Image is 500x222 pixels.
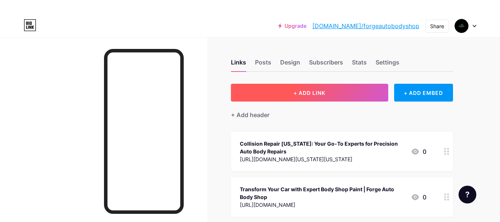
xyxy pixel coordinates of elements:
[309,58,343,71] div: Subscribers
[231,58,246,71] div: Links
[352,58,367,71] div: Stats
[231,84,388,102] button: + ADD LINK
[312,21,419,30] a: [DOMAIN_NAME]/forgeautobodyshop
[430,22,444,30] div: Share
[411,193,426,202] div: 0
[240,185,405,201] div: Transform Your Car with Expert Body Shop Paint | Forge Auto Body Shop
[376,58,399,71] div: Settings
[394,84,453,102] div: + ADD EMBED
[411,147,426,156] div: 0
[240,201,405,209] div: [URL][DOMAIN_NAME]
[454,19,469,33] img: forgeautobodyshop
[255,58,271,71] div: Posts
[240,140,405,155] div: Collision Repair [US_STATE]: Your Go-To Experts for Precision Auto Body Repairs
[240,155,405,163] div: [URL][DOMAIN_NAME][US_STATE][US_STATE]
[293,90,325,96] span: + ADD LINK
[280,58,300,71] div: Design
[278,23,306,29] a: Upgrade
[231,110,269,119] div: + Add header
